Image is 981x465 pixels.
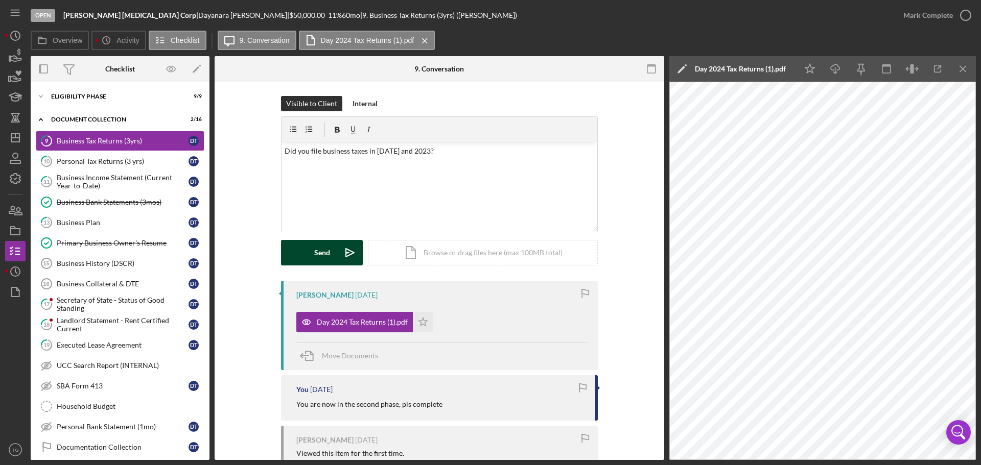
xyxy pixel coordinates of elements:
[189,279,199,289] div: D T
[36,376,204,396] a: SBA Form 413DT
[36,212,204,233] a: 13Business PlanDT
[296,385,309,394] div: You
[57,137,189,145] div: Business Tax Returns (3yrs)
[51,93,176,100] div: Eligibility Phase
[296,291,354,299] div: [PERSON_NAME]
[183,116,202,123] div: 2 / 16
[198,11,289,19] div: Dayanara [PERSON_NAME] |
[43,341,50,348] tspan: 19
[36,335,204,355] a: 19Executed Lease AgreementDT
[91,31,146,50] button: Activity
[240,36,290,44] label: 9. Conversation
[946,420,971,445] div: Open Intercom Messenger
[353,96,378,111] div: Internal
[57,443,189,451] div: Documentation Collection
[63,11,198,19] div: |
[43,178,50,185] tspan: 11
[57,239,189,247] div: Primary Business Owner's Resume
[342,11,360,19] div: 60 mo
[218,31,296,50] button: 9. Conversation
[51,116,176,123] div: Document Collection
[36,314,204,335] a: 18Landlord Statement - Rent Certified CurrentDT
[314,240,330,265] div: Send
[57,157,189,165] div: Personal Tax Returns (3 yrs)
[189,258,199,268] div: D T
[36,396,204,417] a: Household Budget
[36,131,204,151] a: 9Business Tax Returns (3yrs)DT
[183,93,202,100] div: 9 / 9
[296,343,388,369] button: Move Documents
[189,299,199,309] div: D T
[286,96,337,111] div: Visible to Client
[296,399,442,410] p: You are now in the second phase, pls complete
[414,65,464,73] div: 9. Conversation
[5,439,26,460] button: TG
[57,174,189,190] div: Business Income Statement (Current Year-to-Date)
[43,321,50,328] tspan: 18
[317,318,408,326] div: Day 2024 Tax Returns (1).pdf
[328,11,342,19] div: 11 %
[43,281,49,287] tspan: 16
[296,436,354,444] div: [PERSON_NAME]
[355,436,378,444] time: 2025-07-17 21:39
[43,219,50,226] tspan: 13
[36,233,204,253] a: Primary Business Owner's ResumeDT
[189,381,199,391] div: D T
[31,31,89,50] button: Overview
[36,294,204,314] a: 17Secretary of State - Status of Good StandingDT
[36,355,204,376] a: UCC Search Report (INTERNAL)
[57,296,189,312] div: Secretary of State - Status of Good Standing
[189,340,199,350] div: D T
[360,11,517,19] div: | 9. Business Tax Returns (3yrs) ([PERSON_NAME])
[189,422,199,432] div: D T
[149,31,206,50] button: Checklist
[299,31,435,50] button: Day 2024 Tax Returns (1).pdf
[57,198,189,206] div: Business Bank Statements (3mos)
[31,9,55,22] div: Open
[116,36,139,44] label: Activity
[171,36,200,44] label: Checklist
[12,447,18,453] text: TG
[189,320,199,330] div: D T
[189,442,199,452] div: D T
[189,217,199,228] div: D T
[36,192,204,212] a: Business Bank Statements (3mos)DT
[43,260,49,266] tspan: 15
[57,259,189,267] div: Business History (DSCR)
[57,280,189,288] div: Business Collateral & DTE
[45,137,49,144] tspan: 9
[296,449,404,457] div: Viewed this item for the first time.
[310,385,333,394] time: 2025-07-26 02:16
[189,136,199,146] div: D T
[36,274,204,294] a: 16Business Collateral & DTEDT
[285,145,595,157] p: Did you file business taxes in [DATE] and 2023?
[105,65,135,73] div: Checklist
[289,11,328,19] div: $50,000.00
[903,5,953,26] div: Mark Complete
[355,291,378,299] time: 2025-08-07 19:17
[57,402,204,410] div: Household Budget
[63,11,196,19] b: [PERSON_NAME] [MEDICAL_DATA] Corp
[36,151,204,172] a: 10Personal Tax Returns (3 yrs)DT
[347,96,383,111] button: Internal
[57,382,189,390] div: SBA Form 413
[281,240,363,265] button: Send
[57,218,189,227] div: Business Plan
[296,312,433,332] button: Day 2024 Tax Returns (1).pdf
[189,156,199,166] div: D T
[43,158,50,164] tspan: 10
[281,96,342,111] button: Visible to Client
[189,238,199,248] div: D T
[36,417,204,437] a: Personal Bank Statement (1mo)DT
[57,316,189,333] div: Landlord Statement - Rent Certified Current
[53,36,82,44] label: Overview
[322,351,378,360] span: Move Documents
[57,423,189,431] div: Personal Bank Statement (1mo)
[189,177,199,187] div: D T
[321,36,414,44] label: Day 2024 Tax Returns (1).pdf
[189,197,199,207] div: D T
[57,361,204,370] div: UCC Search Report (INTERNAL)
[36,253,204,274] a: 15Business History (DSCR)DT
[43,301,50,307] tspan: 17
[36,437,204,457] a: Documentation CollectionDT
